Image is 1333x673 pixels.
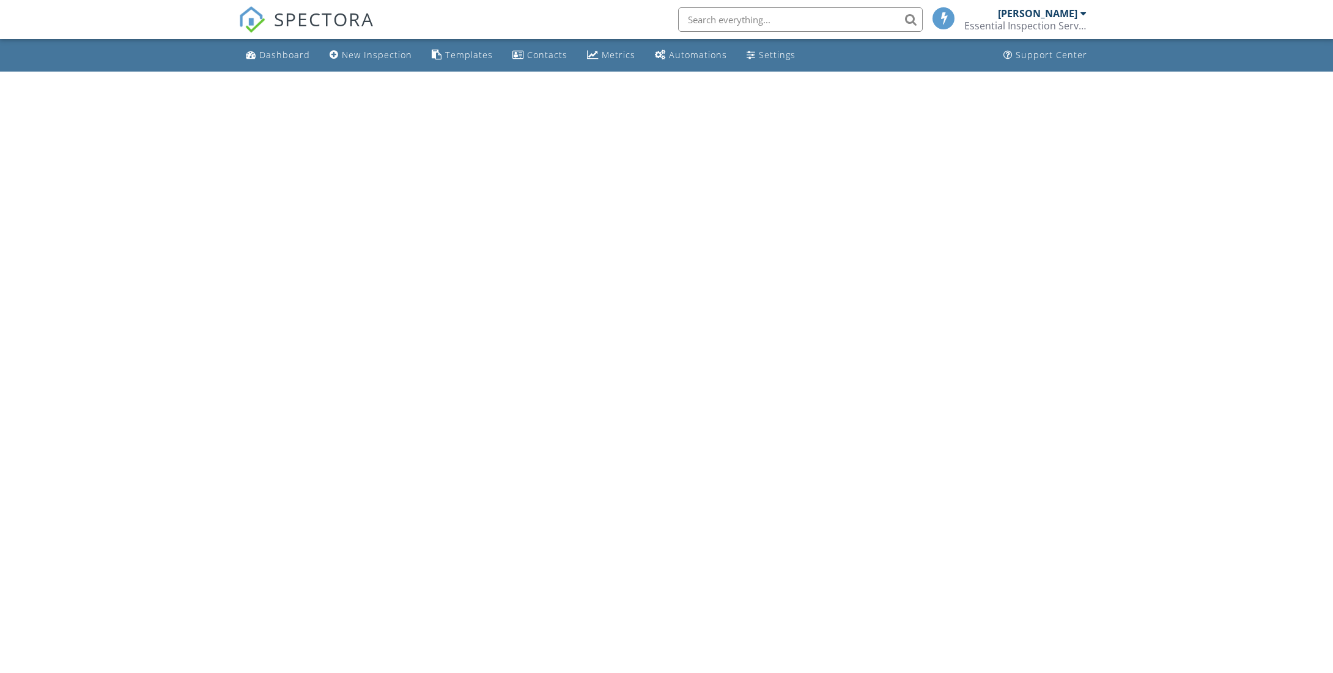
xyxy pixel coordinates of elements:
a: Settings [742,44,800,67]
div: Settings [759,49,796,61]
div: Metrics [602,49,635,61]
a: SPECTORA [238,17,374,42]
span: SPECTORA [274,6,374,32]
a: Templates [427,44,498,67]
div: Templates [445,49,493,61]
a: New Inspection [325,44,417,67]
img: The Best Home Inspection Software - Spectora [238,6,265,33]
a: Dashboard [241,44,315,67]
a: Metrics [582,44,640,67]
div: Contacts [527,49,567,61]
div: Dashboard [259,49,310,61]
a: Support Center [999,44,1092,67]
div: Support Center [1016,49,1087,61]
input: Search everything... [678,7,923,32]
a: Automations (Basic) [650,44,732,67]
div: Essential Inspection Services LLC [964,20,1087,32]
a: Contacts [508,44,572,67]
div: New Inspection [342,49,412,61]
div: [PERSON_NAME] [998,7,1077,20]
div: Automations [669,49,727,61]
